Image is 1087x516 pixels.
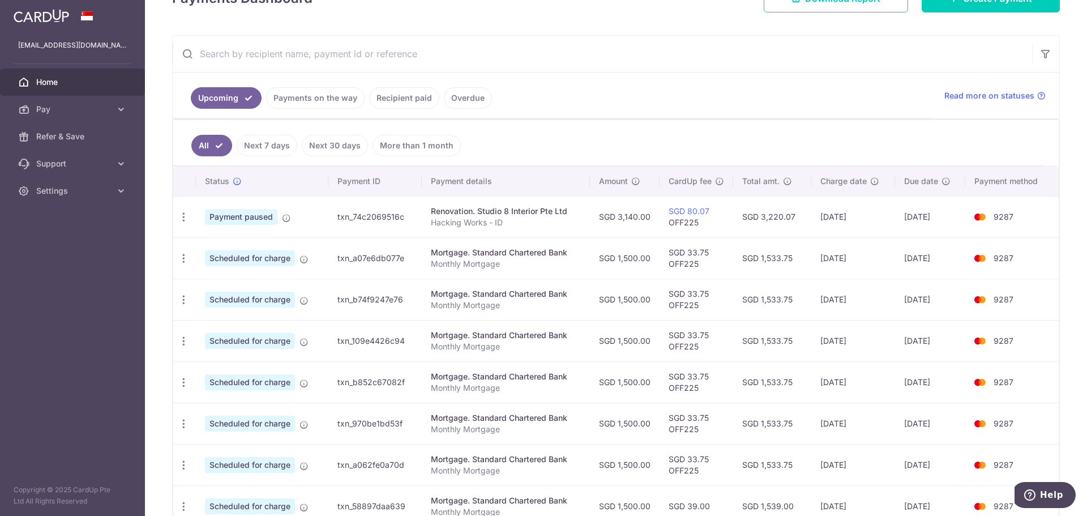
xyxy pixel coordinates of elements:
span: Status [205,176,229,187]
p: Monthly Mortgage [431,300,581,311]
td: SGD 33.75 OFF225 [660,237,733,279]
td: SGD 1,533.75 [733,403,811,444]
div: Mortgage. Standard Chartered Bank [431,371,581,382]
th: Payment details [422,167,590,196]
span: Scheduled for charge [205,333,295,349]
p: Monthly Mortgage [431,382,581,394]
td: SGD 1,500.00 [590,444,660,485]
img: Bank Card [969,376,991,389]
span: Pay [36,104,111,115]
td: OFF225 [660,196,733,237]
a: Upcoming [191,87,262,109]
img: Bank Card [969,251,991,265]
a: Next 30 days [302,135,368,156]
td: [DATE] [895,196,965,237]
td: txn_970be1bd53f [328,403,422,444]
span: 9287 [994,377,1013,387]
img: Bank Card [969,210,991,224]
td: txn_b74f9247e76 [328,279,422,320]
td: [DATE] [895,237,965,279]
td: SGD 33.75 OFF225 [660,403,733,444]
p: Monthly Mortgage [431,424,581,435]
td: [DATE] [811,196,895,237]
img: Bank Card [969,334,991,348]
p: Monthly Mortgage [431,341,581,352]
span: 9287 [994,501,1013,511]
p: Monthly Mortgage [431,465,581,476]
a: All [191,135,232,156]
span: Support [36,158,111,169]
span: Scheduled for charge [205,374,295,390]
div: Mortgage. Standard Chartered Bank [431,412,581,424]
img: CardUp [14,9,69,23]
span: 9287 [994,212,1013,221]
td: [DATE] [895,403,965,444]
span: Home [36,76,111,88]
td: SGD 33.75 OFF225 [660,279,733,320]
td: SGD 1,533.75 [733,444,811,485]
span: 9287 [994,295,1013,304]
div: Mortgage. Standard Chartered Bank [431,288,581,300]
td: txn_b852c67082f [328,361,422,403]
div: Mortgage. Standard Chartered Bank [431,247,581,258]
span: Payment paused [205,209,277,225]
a: Read more on statuses [944,90,1046,101]
td: SGD 1,533.75 [733,237,811,279]
td: [DATE] [811,361,895,403]
img: Bank Card [969,417,991,430]
td: [DATE] [811,320,895,361]
iframe: Opens a widget where you can find more information [1015,482,1076,510]
td: SGD 1,500.00 [590,320,660,361]
a: SGD 80.07 [669,206,709,216]
div: Mortgage. Standard Chartered Bank [431,330,581,341]
img: Bank Card [969,293,991,306]
a: Recipient paid [369,87,439,109]
th: Payment ID [328,167,422,196]
span: 9287 [994,460,1013,470]
span: CardUp fee [669,176,712,187]
div: Renovation. Studio 8 Interior Pte Ltd [431,206,581,217]
input: Search by recipient name, payment id or reference [173,36,1032,72]
td: [DATE] [811,403,895,444]
div: Mortgage. Standard Chartered Bank [431,495,581,506]
td: SGD 1,500.00 [590,279,660,320]
td: [DATE] [895,361,965,403]
img: Bank Card [969,500,991,513]
span: Scheduled for charge [205,416,295,432]
td: SGD 33.75 OFF225 [660,444,733,485]
span: Scheduled for charge [205,250,295,266]
td: SGD 1,533.75 [733,361,811,403]
td: [DATE] [811,237,895,279]
p: [EMAIL_ADDRESS][DOMAIN_NAME] [18,40,127,51]
span: Charge date [820,176,867,187]
span: Scheduled for charge [205,292,295,308]
span: Scheduled for charge [205,498,295,514]
td: [DATE] [895,444,965,485]
td: txn_109e4426c94 [328,320,422,361]
td: SGD 1,533.75 [733,320,811,361]
a: More than 1 month [373,135,461,156]
a: Overdue [444,87,492,109]
td: SGD 1,533.75 [733,279,811,320]
td: SGD 33.75 OFF225 [660,320,733,361]
span: Read more on statuses [944,90,1034,101]
span: Settings [36,185,111,197]
td: SGD 1,500.00 [590,403,660,444]
p: Monthly Mortgage [431,258,581,270]
td: SGD 3,220.07 [733,196,811,237]
td: txn_74c2069516c [328,196,422,237]
img: Bank Card [969,458,991,472]
span: 9287 [994,419,1013,428]
th: Payment method [965,167,1059,196]
td: SGD 1,500.00 [590,361,660,403]
td: SGD 33.75 OFF225 [660,361,733,403]
span: Total amt. [742,176,780,187]
td: [DATE] [895,279,965,320]
span: 9287 [994,253,1013,263]
span: 9287 [994,336,1013,346]
a: Next 7 days [237,135,297,156]
div: Mortgage. Standard Chartered Bank [431,454,581,465]
td: [DATE] [895,320,965,361]
td: [DATE] [811,444,895,485]
td: txn_a062fe0a70d [328,444,422,485]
